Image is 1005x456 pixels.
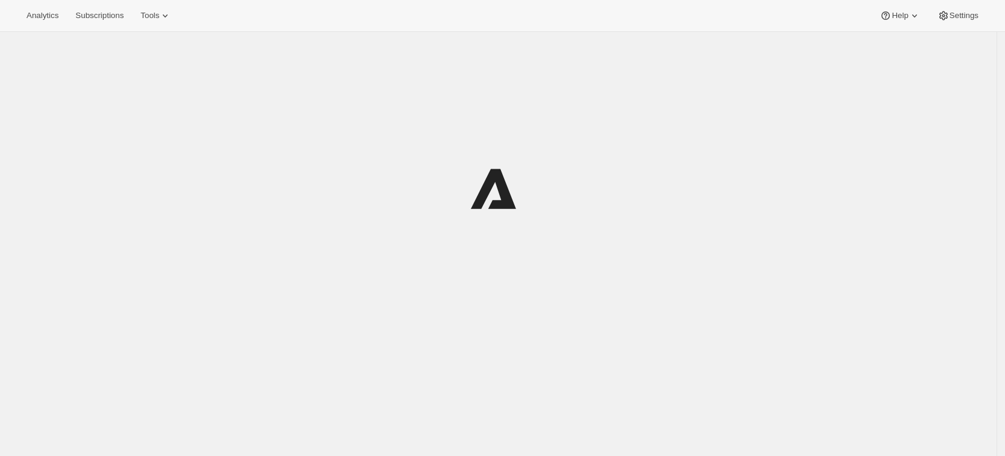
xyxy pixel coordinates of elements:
button: Help [872,7,927,24]
button: Subscriptions [68,7,131,24]
span: Analytics [27,11,58,20]
span: Subscriptions [75,11,124,20]
span: Tools [140,11,159,20]
span: Help [892,11,908,20]
button: Tools [133,7,178,24]
span: Settings [950,11,978,20]
button: Settings [930,7,986,24]
button: Analytics [19,7,66,24]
